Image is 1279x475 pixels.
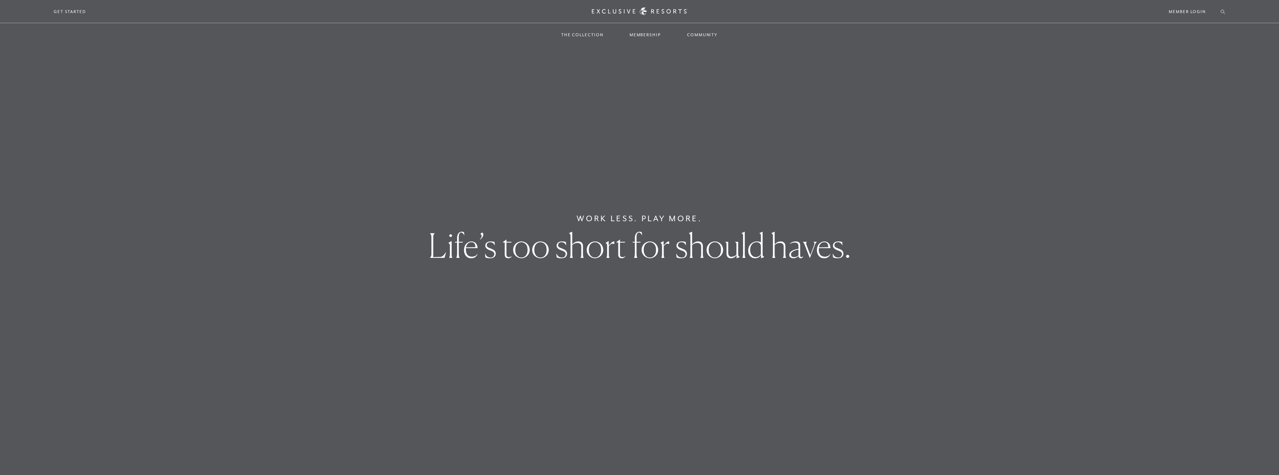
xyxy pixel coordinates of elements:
[680,24,725,46] a: Community
[622,24,668,46] a: Membership
[554,24,611,46] a: The Collection
[54,8,86,15] a: Get Started
[428,229,851,262] h1: Life’s too short for should haves.
[1169,8,1206,15] a: Member Login
[577,213,702,225] h6: Work Less. Play More.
